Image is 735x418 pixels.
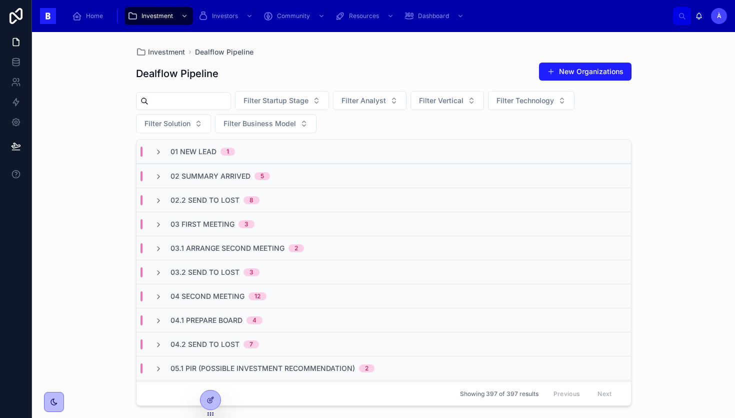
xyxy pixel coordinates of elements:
div: 3 [244,220,248,228]
div: 2 [294,244,298,252]
button: Select Button [235,91,329,110]
span: Filter Business Model [223,119,296,129]
a: Investment [124,7,193,25]
img: App logo [40,8,56,24]
span: 03 First Meeting [170,219,234,229]
a: Dealflow Pipeline [195,47,253,57]
a: Investment [136,47,185,57]
button: Select Button [333,91,406,110]
a: Community [260,7,330,25]
div: 5 [260,172,264,180]
a: Home [69,7,110,25]
span: 05.1 PIR (Possible Investment Recommendation) [170,363,355,373]
span: 04.2 Send to Lost [170,339,239,349]
div: 7 [249,340,253,348]
a: Investors [195,7,258,25]
span: À [717,12,721,20]
span: Investment [141,12,173,20]
a: Resources [332,7,399,25]
span: 02.2 Send To Lost [170,195,239,205]
span: Filter Startup Stage [243,96,308,106]
a: Dashboard [401,7,469,25]
span: 04.1 Prepare Board [170,315,242,325]
span: 02 Summary Arrived [170,171,250,181]
span: Showing 397 of 397 results [460,390,538,398]
span: 04 Second Meeting [170,291,244,301]
span: 03.2 Send to Lost [170,267,239,277]
span: Filter Vertical [419,96,463,106]
div: scrollable content [64,5,673,27]
span: Filter Analyst [341,96,386,106]
button: Select Button [215,114,316,133]
span: Investment [148,47,185,57]
button: Select Button [136,114,211,133]
button: Select Button [410,91,484,110]
span: 03.1 Arrange Second Meeting [170,243,284,253]
span: Community [277,12,310,20]
span: Resources [349,12,379,20]
div: 12 [254,292,260,300]
div: 1 [226,148,229,156]
h1: Dealflow Pipeline [136,67,218,81]
span: Investors [212,12,238,20]
button: New Organizations [539,63,631,81]
span: 01 New Lead [170,147,216,157]
span: Filter Technology [496,96,554,106]
span: Home [86,12,103,20]
div: 2 [365,364,368,372]
span: Dashboard [418,12,449,20]
div: 4 [252,316,256,324]
div: 8 [249,196,253,204]
button: Select Button [488,91,574,110]
div: 3 [249,268,253,276]
span: Filter Solution [144,119,190,129]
